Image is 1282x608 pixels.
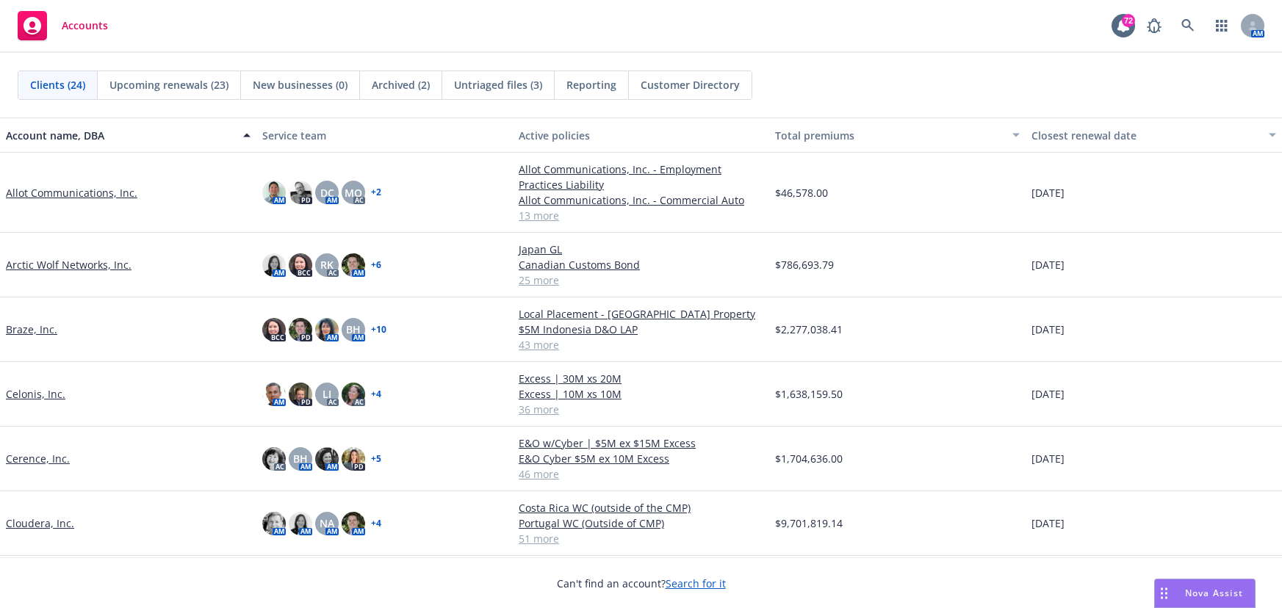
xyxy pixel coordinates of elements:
a: + 4 [371,519,381,528]
a: 43 more [519,337,763,352]
img: photo [289,512,312,535]
button: Nova Assist [1154,579,1256,608]
span: New businesses (0) [253,77,347,93]
img: photo [342,512,365,535]
button: Total premiums [769,117,1026,153]
a: Report a Bug [1139,11,1169,40]
span: [DATE] [1031,515,1065,531]
img: photo [342,383,365,406]
img: photo [262,318,286,341]
span: [DATE] [1031,185,1065,200]
a: 13 more [519,208,763,223]
button: Closest renewal date [1026,117,1282,153]
img: photo [289,253,312,277]
a: Cloudera, Inc. [6,515,74,531]
a: Braze, Inc. [6,322,57,337]
span: [DATE] [1031,257,1065,272]
span: LI [323,386,331,402]
a: Cerence, Inc. [6,451,70,466]
span: Upcoming renewals (23) [109,77,228,93]
a: Japan GL [519,242,763,257]
span: [DATE] [1031,451,1065,466]
a: E&O w/Cyber | $5M ex $15M Excess [519,435,763,451]
a: Portugal WC (Outside of CMP) [519,515,763,531]
div: Service team [262,128,507,143]
a: Arctic Wolf Networks, Inc. [6,257,132,272]
div: 72 [1122,14,1135,27]
div: Active policies [519,128,763,143]
a: Allot Communications, Inc. [6,185,137,200]
div: Closest renewal date [1031,128,1260,143]
a: Celonis, Inc. [6,386,65,402]
span: Clients (24) [30,77,85,93]
a: Search for it [666,576,726,590]
span: Nova Assist [1185,587,1243,599]
span: $46,578.00 [775,185,828,200]
span: [DATE] [1031,322,1065,337]
span: $1,638,159.50 [775,386,843,402]
a: $5M Indonesia D&O LAP [519,322,763,337]
a: Excess | 10M xs 10M [519,386,763,402]
a: Allot Communications, Inc. - Commercial Auto [519,192,763,208]
img: photo [342,253,365,277]
span: BH [293,451,308,466]
a: Search [1173,11,1203,40]
div: Total premiums [775,128,1004,143]
a: Canadian Customs Bond [519,257,763,272]
span: BH [346,322,361,337]
span: [DATE] [1031,386,1065,402]
a: + 2 [371,188,381,197]
a: + 6 [371,261,381,269]
a: 51 more [519,531,763,546]
span: Accounts [62,20,108,32]
div: Drag to move [1155,579,1173,607]
a: Excess | 30M xs 20M [519,371,763,386]
span: DC [320,185,334,200]
a: 46 more [519,466,763,482]
span: $9,701,819.14 [775,515,843,531]
button: Active policies [513,117,769,153]
img: photo [262,512,286,535]
img: photo [262,447,286,471]
img: photo [315,318,339,341]
a: Local Placement - [GEOGRAPHIC_DATA] Property [519,306,763,322]
a: 36 more [519,402,763,417]
a: E&O Cyber $5M ex 10M Excess [519,451,763,466]
img: photo [289,318,312,341]
a: Switch app [1207,11,1236,40]
a: Allot Communications, Inc. - Employment Practices Liability [519,162,763,192]
img: photo [289,181,312,204]
img: photo [289,383,312,406]
img: photo [342,447,365,471]
a: + 5 [371,455,381,463]
span: Can't find an account? [557,576,726,591]
a: Accounts [12,5,114,46]
span: Untriaged files (3) [454,77,542,93]
span: $1,704,636.00 [775,451,843,466]
img: photo [315,447,339,471]
img: photo [262,181,286,204]
img: photo [262,383,286,406]
img: photo [262,253,286,277]
a: + 4 [371,390,381,399]
span: NA [320,515,334,531]
span: Archived (2) [372,77,430,93]
a: Costa Rica WC (outside of the CMP) [519,500,763,515]
button: Service team [256,117,513,153]
span: $786,693.79 [775,257,834,272]
span: MQ [345,185,362,200]
a: + 10 [371,325,386,334]
span: $2,277,038.41 [775,322,843,337]
span: Customer Directory [641,77,740,93]
a: 25 more [519,272,763,288]
span: Reporting [566,77,616,93]
span: RK [320,257,334,272]
div: Account name, DBA [6,128,234,143]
